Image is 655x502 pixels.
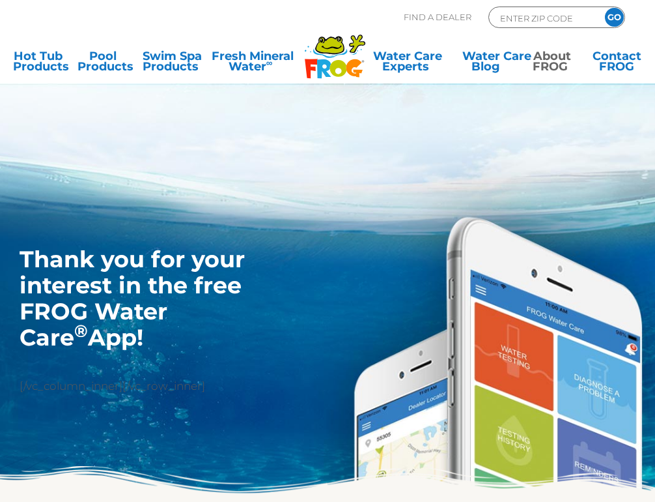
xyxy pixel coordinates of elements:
sup: ® [74,321,88,342]
input: Zip Code Form [499,10,587,25]
input: GO [605,8,624,27]
p: Find A Dealer [404,7,471,28]
a: Water CareExperts [367,51,448,77]
a: PoolProducts [77,51,128,77]
a: Fresh MineralWater∞ [207,51,298,77]
a: AboutFROG [527,51,577,77]
a: Water CareBlog [462,51,512,77]
a: ContactFROG [592,51,642,77]
a: Swim SpaProducts [143,51,193,77]
a: Hot TubProducts [13,51,63,77]
div: [/vc_column_inner][/vc_row_inner] [20,246,295,394]
h1: Thank you for your interest in the free FROG Water Care App! [20,246,295,351]
sup: ∞ [266,57,273,68]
